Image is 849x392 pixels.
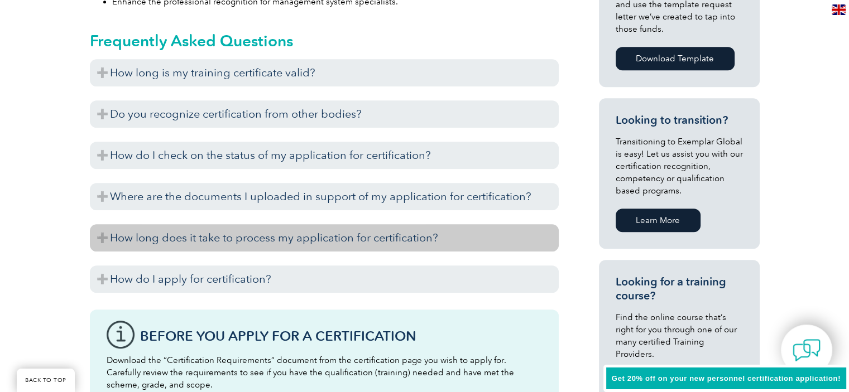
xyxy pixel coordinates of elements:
h3: Looking for a training course? [616,275,743,303]
h3: How do I apply for certification? [90,265,559,293]
p: Transitioning to Exemplar Global is easy! Let us assist you with our certification recognition, c... [616,135,743,197]
img: contact-chat.png [793,336,821,364]
span: Get 20% off on your new personnel certification application! [612,374,841,383]
a: BACK TO TOP [17,369,75,392]
h2: Frequently Asked Questions [90,32,559,50]
h3: Looking to transition? [616,113,743,127]
h3: Before You Apply For a Certification [140,329,542,343]
a: Learn More [616,209,701,232]
h3: How long is my training certificate valid? [90,59,559,86]
img: en [832,4,846,15]
h3: Do you recognize certification from other bodies? [90,100,559,128]
a: Download Template [616,47,735,70]
h3: How do I check on the status of my application for certification? [90,142,559,169]
h3: Where are the documents I uploaded in support of my application for certification? [90,183,559,210]
p: Download the “Certification Requirements” document from the certification page you wish to apply ... [107,354,542,391]
p: Find the online course that’s right for you through one of our many certified Training Providers. [616,311,743,360]
h3: How long does it take to process my application for certification? [90,224,559,251]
